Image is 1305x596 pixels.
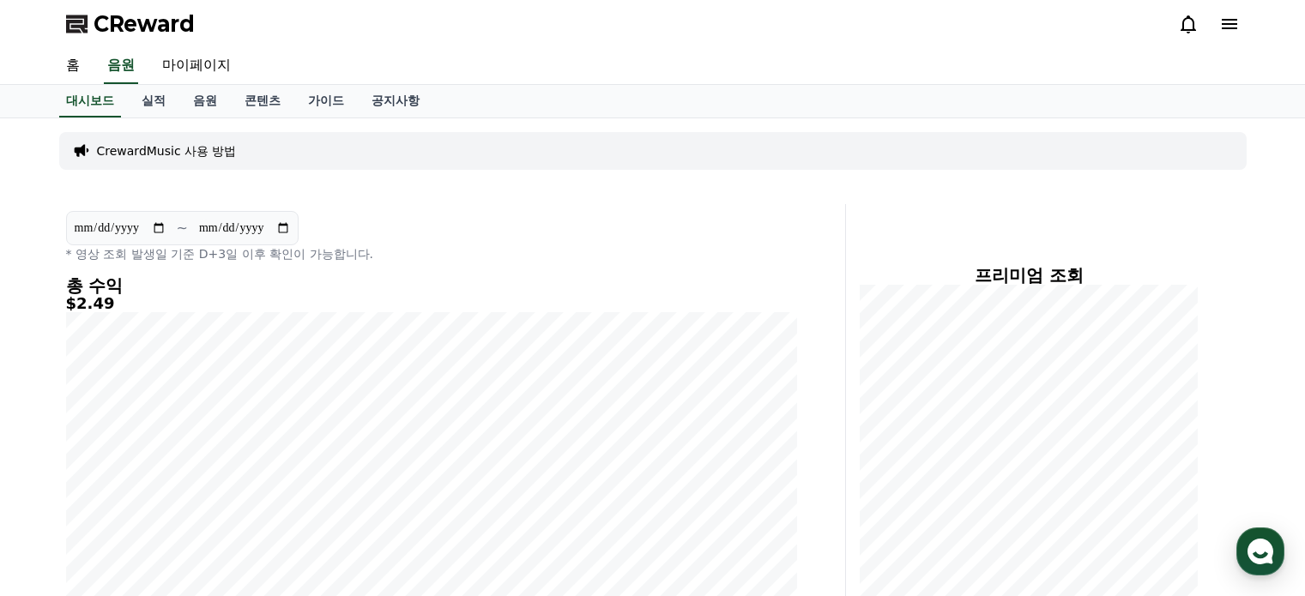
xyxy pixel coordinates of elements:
[66,295,797,312] h5: $2.49
[179,85,231,117] a: 음원
[860,266,1199,285] h4: 프리미엄 조회
[104,48,138,84] a: 음원
[52,48,94,84] a: 홈
[94,10,195,38] span: CReward
[128,85,179,117] a: 실적
[231,85,294,117] a: 콘텐츠
[66,276,797,295] h4: 총 수익
[294,85,358,117] a: 가이드
[66,245,797,262] p: * 영상 조회 발생일 기준 D+3일 이후 확인이 가능합니다.
[358,85,433,117] a: 공지사항
[59,85,121,117] a: 대시보드
[97,142,237,160] a: CrewardMusic 사용 방법
[148,48,245,84] a: 마이페이지
[66,10,195,38] a: CReward
[177,218,188,238] p: ~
